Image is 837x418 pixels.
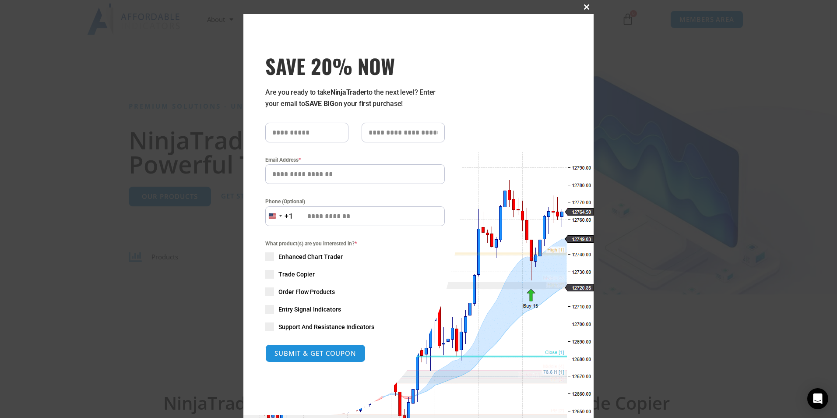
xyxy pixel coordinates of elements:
p: Are you ready to take to the next level? Enter your email to on your first purchase! [265,87,445,110]
span: Support And Resistance Indicators [278,322,374,331]
h3: SAVE 20% NOW [265,53,445,78]
span: Order Flow Products [278,287,335,296]
span: Enhanced Chart Trader [278,252,343,261]
div: Open Intercom Messenger [807,388,828,409]
strong: SAVE BIG [305,99,334,108]
div: +1 [285,211,293,222]
label: Order Flow Products [265,287,445,296]
label: Trade Copier [265,270,445,279]
span: Trade Copier [278,270,315,279]
label: Email Address [265,156,445,164]
label: Enhanced Chart Trader [265,252,445,261]
label: Entry Signal Indicators [265,305,445,314]
button: SUBMIT & GET COUPON [265,344,366,362]
strong: NinjaTrader [331,88,366,96]
span: Entry Signal Indicators [278,305,341,314]
label: Support And Resistance Indicators [265,322,445,331]
span: What product(s) are you interested in? [265,239,445,248]
label: Phone (Optional) [265,197,445,206]
button: Selected country [265,206,293,226]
